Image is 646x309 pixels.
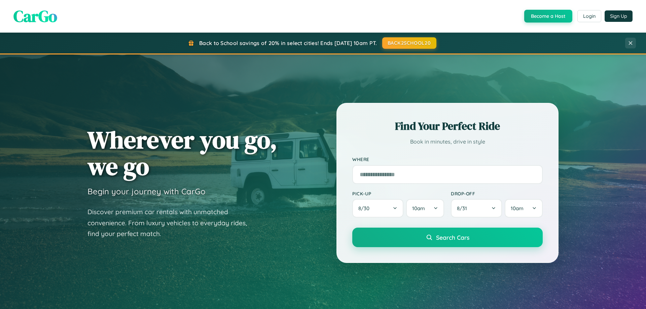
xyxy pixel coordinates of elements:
p: Discover premium car rentals with unmatched convenience. From luxury vehicles to everyday rides, ... [87,206,256,239]
span: 10am [511,205,524,211]
label: Where [352,157,543,162]
span: CarGo [13,5,57,27]
button: Login [577,10,601,22]
span: Back to School savings of 20% in select cities! Ends [DATE] 10am PT. [199,40,377,46]
label: Drop-off [451,191,543,196]
button: 10am [505,199,543,218]
span: 8 / 30 [358,205,373,211]
button: 8/30 [352,199,403,218]
h3: Begin your journey with CarGo [87,186,206,196]
h2: Find Your Perfect Ride [352,119,543,133]
button: Search Cars [352,228,543,247]
span: 8 / 31 [457,205,470,211]
p: Book in minutes, drive in style [352,137,543,147]
button: BACK2SCHOOL20 [382,37,436,49]
button: 10am [406,199,444,218]
button: Become a Host [524,10,572,23]
button: Sign Up [605,10,633,22]
span: Search Cars [436,234,469,241]
button: 8/31 [451,199,502,218]
h1: Wherever you go, we go [87,126,277,180]
span: 10am [412,205,425,211]
label: Pick-up [352,191,444,196]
